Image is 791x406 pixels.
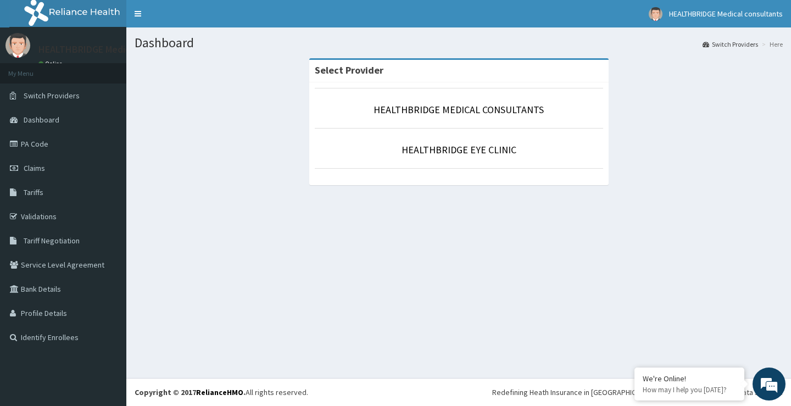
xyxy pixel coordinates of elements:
strong: Select Provider [315,64,383,76]
div: Redefining Heath Insurance in [GEOGRAPHIC_DATA] using Telemedicine and Data Science! [492,387,783,398]
strong: Copyright © 2017 . [135,387,246,397]
a: HEALTHBRIDGE MEDICAL CONSULTANTS [374,103,544,116]
a: Switch Providers [703,40,758,49]
div: We're Online! [643,374,736,383]
a: HEALTHBRIDGE EYE CLINIC [402,143,516,156]
span: Claims [24,163,45,173]
h1: Dashboard [135,36,783,50]
span: HEALTHBRIDGE Medical consultants [669,9,783,19]
footer: All rights reserved. [126,378,791,406]
a: RelianceHMO [196,387,243,397]
img: User Image [5,33,30,58]
span: Tariffs [24,187,43,197]
span: Dashboard [24,115,59,125]
a: Online [38,60,65,68]
p: How may I help you today? [643,385,736,394]
img: User Image [649,7,662,21]
li: Here [759,40,783,49]
p: HEALTHBRIDGE Medical consultants [38,45,192,54]
span: Tariff Negotiation [24,236,80,246]
span: Switch Providers [24,91,80,101]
